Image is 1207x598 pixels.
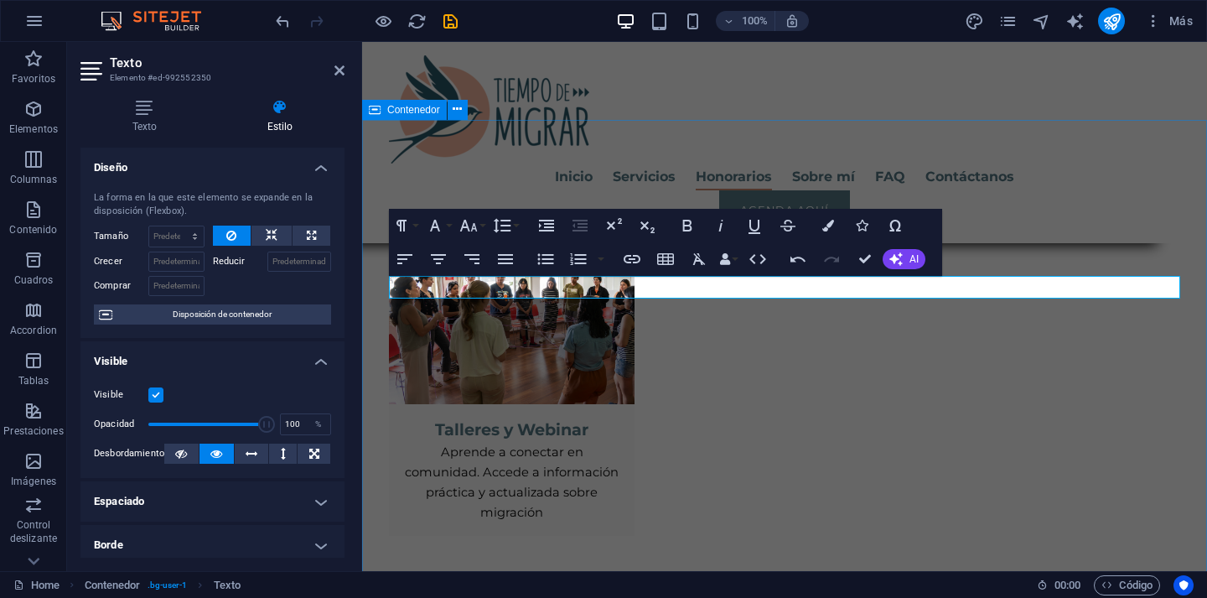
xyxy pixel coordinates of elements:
button: HTML [742,242,774,276]
button: Insert Table [650,242,681,276]
label: Tamaño [94,231,148,241]
h3: Elemento #ed-992552350 [110,70,311,86]
button: Special Characters [879,209,911,242]
p: Favoritos [12,72,55,86]
button: publish [1098,8,1125,34]
input: Predeterminado [148,276,205,296]
button: Insert Link [616,242,648,276]
h6: 100% [741,11,768,31]
button: Align Left [389,242,421,276]
button: Font Size [456,209,488,242]
span: 00 00 [1054,575,1080,595]
span: AI [909,254,919,264]
a: Haz clic para cancelar la selección y doble clic para abrir páginas [13,575,60,595]
button: Icons [846,209,878,242]
button: 100% [716,11,775,31]
span: Contenedor [387,105,440,115]
button: Subscript [631,209,663,242]
div: % [307,414,330,434]
button: Ordered List [594,242,608,276]
label: Reducir [213,252,267,272]
label: Crecer [94,252,148,272]
i: Páginas (Ctrl+Alt+S) [998,12,1018,31]
button: Undo (⌘Z) [782,242,814,276]
h4: Estilo [215,99,344,134]
button: AI [883,249,925,269]
button: Font Family [422,209,454,242]
button: Código [1094,575,1160,595]
p: Columnas [10,173,58,186]
h4: Visible [80,341,344,372]
span: Más [1145,13,1193,29]
p: Cuadros [14,273,54,287]
span: Haz clic para seleccionar y doble clic para editar [85,575,141,595]
button: text_generator [1065,11,1085,31]
button: Decrease Indent [564,209,596,242]
button: save [440,11,460,31]
i: Navegador [1032,12,1051,31]
input: Predeterminado [267,252,332,272]
h6: Tiempo de la sesión [1037,575,1081,595]
i: Publicar [1102,12,1122,31]
button: Line Height [490,209,521,242]
input: Predeterminado [148,252,205,272]
h2: Texto [110,55,344,70]
button: Superscript [598,209,629,242]
button: undo [272,11,293,31]
button: Haz clic para salir del modo de previsualización y seguir editando [373,11,393,31]
p: Contenido [9,223,57,237]
p: Prestaciones [3,424,63,438]
button: Disposición de contenedor [94,304,331,325]
button: Strikethrough [772,209,804,242]
button: Confirm (⌘+⏎) [849,242,881,276]
span: : [1066,579,1069,591]
h4: Diseño [80,148,344,178]
i: AI Writer [1065,12,1085,31]
button: Clear Formatting [683,242,715,276]
p: Accordion [10,324,57,337]
label: Desbordamiento [94,444,164,464]
i: Diseño (Ctrl+Alt+Y) [965,12,984,31]
button: Colors [812,209,844,242]
button: Más [1138,8,1199,34]
span: Código [1101,575,1153,595]
button: Usercentrics [1173,575,1194,595]
label: Opacidad [94,419,148,429]
h4: Texto [80,99,215,134]
span: Disposición de contenedor [117,304,326,325]
nav: breadcrumb [85,575,241,595]
button: Unordered List [530,242,562,276]
button: Redo (⌘⇧Z) [816,242,847,276]
button: Align Center [422,242,454,276]
button: Bold (⌘B) [671,209,703,242]
i: Deshacer: Cambiar texto (Ctrl+Z) [273,12,293,31]
button: Ordered List [562,242,594,276]
button: Underline (⌘U) [738,209,770,242]
p: Imágenes [11,475,56,488]
span: . bg-user-1 [148,575,188,595]
button: Align Right [456,242,488,276]
button: Increase Indent [531,209,562,242]
label: Visible [94,385,148,405]
div: La forma en la que este elemento se expande en la disposición (Flexbox). [94,191,331,219]
p: Elementos [9,122,58,136]
label: Comprar [94,276,148,296]
button: reload [407,11,427,31]
p: Tablas [18,374,49,387]
button: Align Justify [490,242,521,276]
button: Paragraph Format [389,209,421,242]
img: Editor Logo [96,11,222,31]
i: Guardar (Ctrl+S) [441,12,460,31]
button: pages [997,11,1018,31]
button: design [964,11,984,31]
i: Al redimensionar, ajustar el nivel de zoom automáticamente para ajustarse al dispositivo elegido. [785,13,800,29]
button: Data Bindings [717,242,740,276]
span: Haz clic para seleccionar y doble clic para editar [214,575,241,595]
h4: Borde [80,525,344,565]
button: Italic (⌘I) [705,209,737,242]
button: navigator [1031,11,1051,31]
h4: Espaciado [80,481,344,522]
